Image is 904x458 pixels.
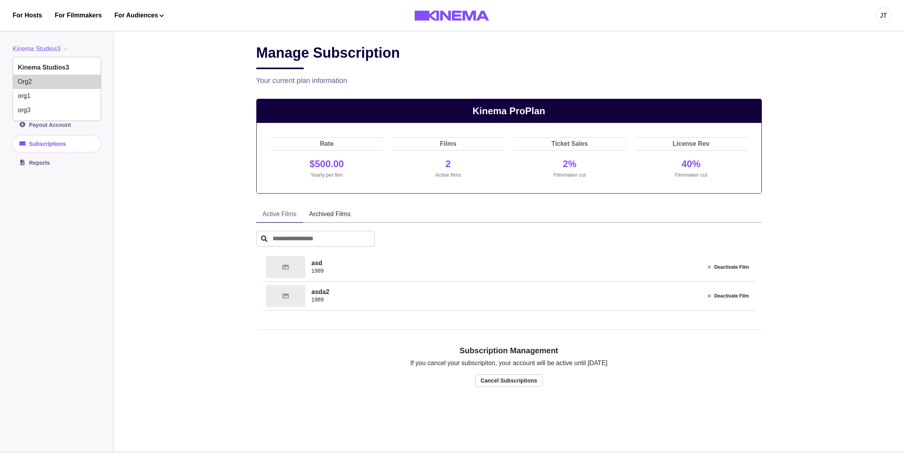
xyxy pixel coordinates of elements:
[459,346,558,355] h2: Subscription Management
[13,136,101,152] a: Subscriptions
[256,206,303,223] button: Active Films
[705,262,752,272] button: Deactivate Film
[256,44,400,69] h2: Manage Subscription
[256,75,762,86] p: Your current plan information
[312,259,699,267] h2: asd
[13,60,101,75] button: Kinema Studios3
[637,157,746,171] p: 40%
[273,157,382,171] p: $500.00
[303,206,357,223] button: Archived Films
[13,44,71,54] button: Kinema Studios3
[115,11,164,20] button: For Audiences
[13,75,101,89] button: Org2
[257,99,761,123] p: Kinema Pro Plan
[13,117,101,133] a: Payout Account
[394,171,503,179] p: Active films
[312,288,699,296] h2: asda2
[514,138,626,150] p: Ticket Sales
[312,267,699,275] p: 1989
[13,89,101,103] button: org1
[13,155,101,171] a: Reports
[392,138,504,150] p: Films
[475,374,542,387] button: Cancel Subscriptions
[55,11,102,20] a: For Filmmakers
[13,11,42,20] a: For Hosts
[394,157,503,171] p: 2
[515,171,624,179] p: Filmmaker cut
[312,296,699,304] p: 1989
[635,138,747,150] p: License Rev
[515,157,624,171] p: 2%
[880,11,887,21] div: JT
[637,171,746,179] p: Filmmaker cut
[273,171,382,179] p: Yearly per film
[705,291,752,301] button: Deactivate Film
[271,138,383,150] p: Rate
[13,103,101,117] button: org3
[410,358,608,368] p: If you cancel your subscripiton, your account will be active until [DATE]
